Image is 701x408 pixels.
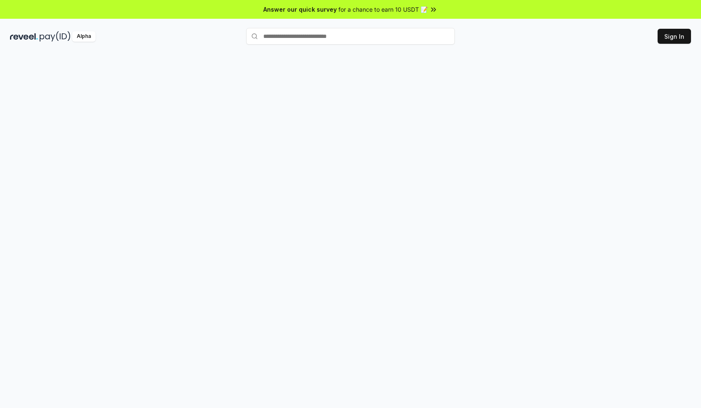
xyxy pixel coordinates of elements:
[40,31,71,42] img: pay_id
[10,31,38,42] img: reveel_dark
[263,5,337,14] span: Answer our quick survey
[338,5,428,14] span: for a chance to earn 10 USDT 📝
[72,31,96,42] div: Alpha
[658,29,691,44] button: Sign In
